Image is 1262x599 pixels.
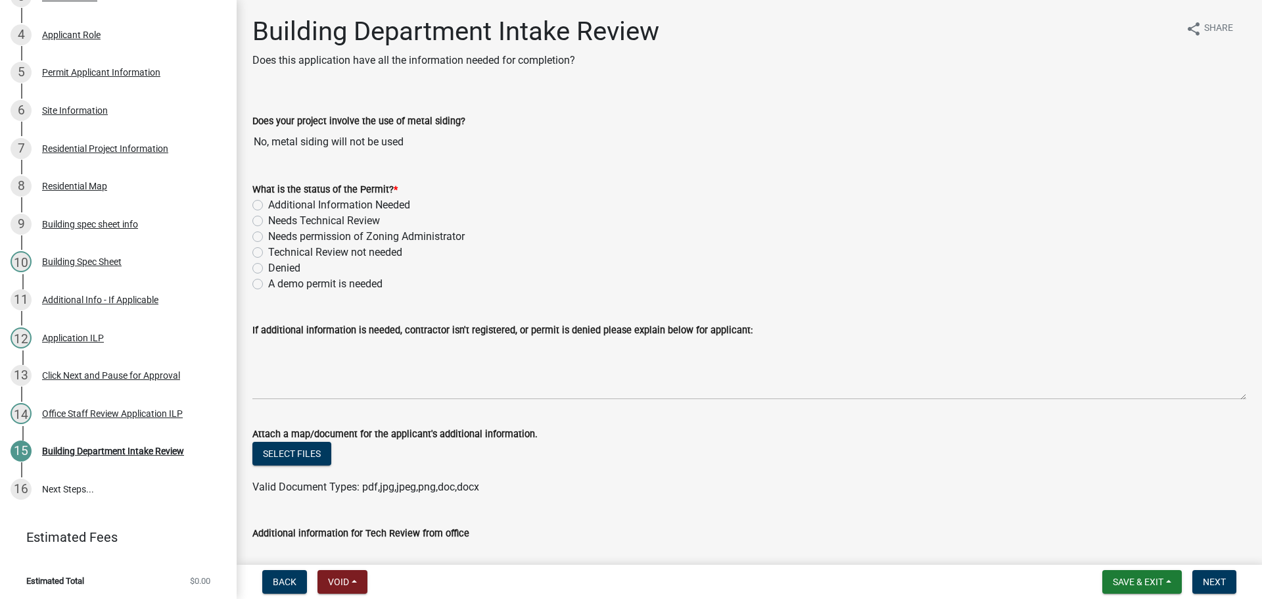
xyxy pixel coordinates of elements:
[252,53,659,68] p: Does this application have all the information needed for completion?
[11,100,32,121] div: 6
[11,251,32,272] div: 10
[268,213,380,229] label: Needs Technical Review
[190,577,210,585] span: $0.00
[26,577,84,585] span: Estimated Total
[268,276,383,292] label: A demo permit is needed
[252,326,753,335] label: If additional information is needed, contractor isn't registered, or permit is denied please expl...
[11,176,32,197] div: 8
[42,295,158,304] div: Additional Info - If Applicable
[1203,577,1226,587] span: Next
[268,229,465,245] label: Needs permission of Zoning Administrator
[42,371,180,380] div: Click Next and Pause for Approval
[11,214,32,235] div: 9
[328,577,349,587] span: Void
[42,446,184,456] div: Building Department Intake Review
[11,365,32,386] div: 13
[1175,16,1244,41] button: shareShare
[268,245,402,260] label: Technical Review not needed
[252,430,538,439] label: Attach a map/document for the applicant's additional information.
[11,289,32,310] div: 11
[268,260,300,276] label: Denied
[42,68,160,77] div: Permit Applicant Information
[252,481,479,493] span: Valid Document Types: pdf,jpg,jpeg,png,doc,docx
[268,197,410,213] label: Additional Information Needed
[42,181,107,191] div: Residential Map
[11,138,32,159] div: 7
[1186,21,1202,37] i: share
[252,16,659,47] h1: Building Department Intake Review
[11,24,32,45] div: 4
[42,144,168,153] div: Residential Project Information
[42,106,108,115] div: Site Information
[252,529,469,539] label: Additional information for Tech Review from office
[273,577,296,587] span: Back
[42,257,122,266] div: Building Spec Sheet
[11,524,216,550] a: Estimated Fees
[317,570,367,594] button: Void
[42,409,183,418] div: Office Staff Review Application ILP
[42,30,101,39] div: Applicant Role
[252,185,398,195] label: What is the status of the Permit?
[11,327,32,348] div: 12
[1192,570,1236,594] button: Next
[262,570,307,594] button: Back
[42,333,104,343] div: Application ILP
[42,220,138,229] div: Building spec sheet info
[11,62,32,83] div: 5
[1204,21,1233,37] span: Share
[252,442,331,466] button: Select files
[11,479,32,500] div: 16
[1102,570,1182,594] button: Save & Exit
[11,403,32,424] div: 14
[252,117,465,126] label: Does your project involve the use of metal siding?
[11,441,32,462] div: 15
[1113,577,1163,587] span: Save & Exit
